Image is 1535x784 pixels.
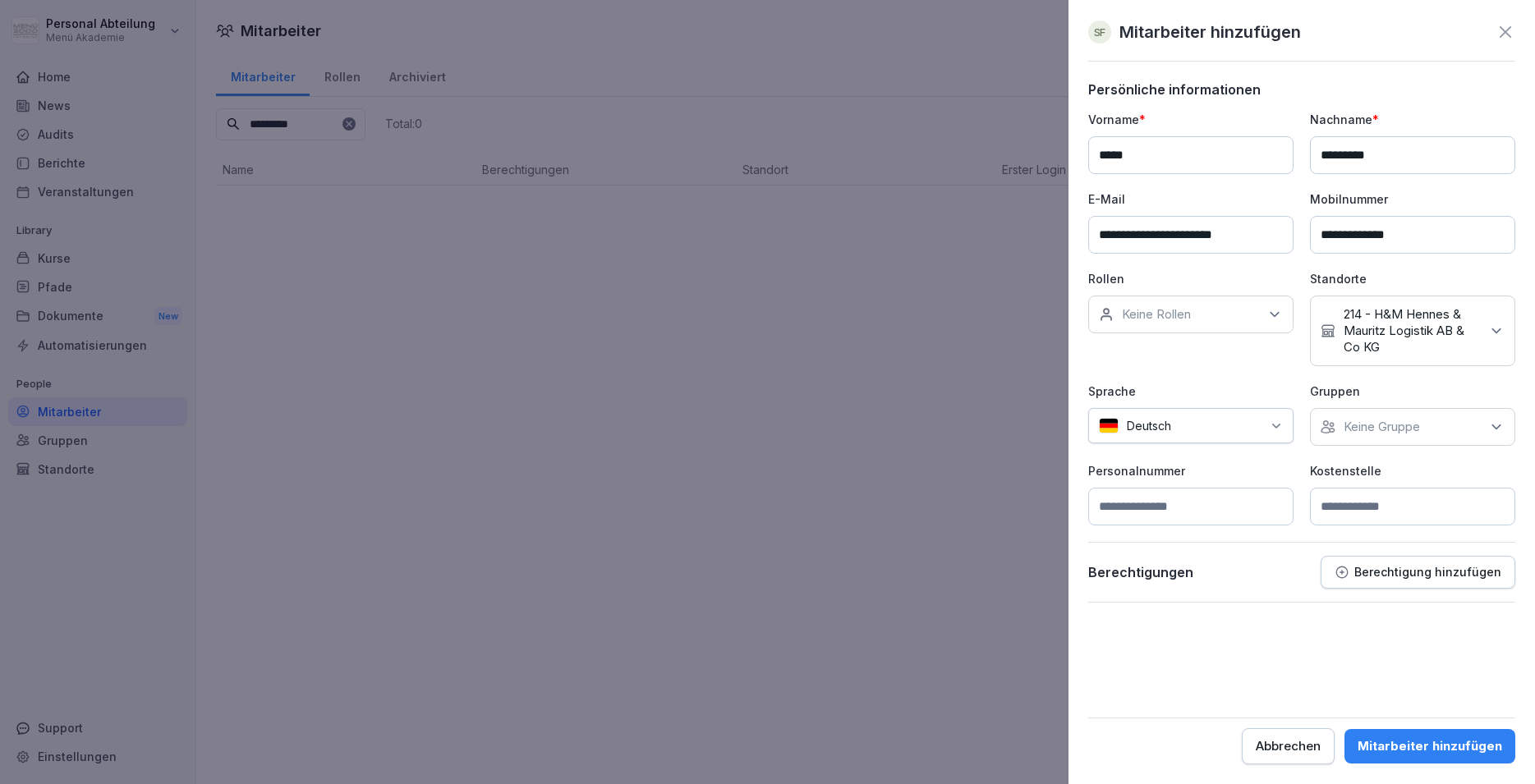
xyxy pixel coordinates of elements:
p: Sprache [1088,383,1294,400]
p: Personalnummer [1088,462,1294,479]
img: de.svg [1099,418,1119,433]
p: Keine Rollen [1122,306,1191,323]
p: Kostenstelle [1310,462,1515,479]
p: Vorname [1088,111,1294,128]
p: Persönliche informationen [1088,81,1515,98]
p: Berechtigung hinzufügen [1354,566,1501,579]
p: Rollen [1088,270,1294,287]
button: Mitarbeiter hinzufügen [1344,729,1515,763]
div: Abbrechen [1256,737,1321,755]
p: Berechtigungen [1088,564,1193,580]
div: Deutsch [1088,408,1294,443]
p: E-Mail [1088,190,1294,208]
p: Gruppen [1310,383,1515,400]
p: 214 - H&M Hennes & Mauritz Logistik AB & Co KG [1344,306,1480,355]
p: Standorte [1310,270,1515,287]
p: Mitarbeiter hinzufügen [1119,20,1301,44]
p: Keine Gruppe [1344,419,1420,435]
button: Abbrechen [1242,728,1335,764]
p: Nachname [1310,111,1515,128]
button: Berechtigung hinzufügen [1321,556,1515,589]
div: Mitarbeiter hinzufügen [1358,737,1502,755]
p: Mobilnummer [1310,190,1515,208]
div: SF [1088,21,1111,44]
